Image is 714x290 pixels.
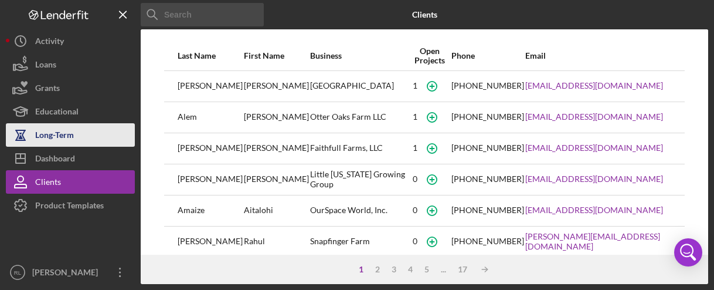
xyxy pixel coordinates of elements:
[386,265,402,274] div: 3
[178,134,243,163] div: [PERSON_NAME]
[6,76,135,100] button: Grants
[451,143,524,153] div: [PHONE_NUMBER]
[35,194,104,220] div: Product Templates
[310,227,408,257] div: Snapfinger Farm
[178,227,243,257] div: [PERSON_NAME]
[6,147,135,170] button: Dashboard
[451,237,524,246] div: [PHONE_NUMBER]
[525,205,663,215] a: [EMAIL_ADDRESS][DOMAIN_NAME]
[310,134,408,163] div: Faithfull Farms, LLC
[451,51,524,60] div: Phone
[6,123,135,147] button: Long-Term
[35,29,64,56] div: Activity
[525,51,671,60] div: Email
[178,72,243,101] div: [PERSON_NAME]
[35,100,79,126] div: Educational
[451,112,524,122] div: [PHONE_NUMBER]
[525,174,663,184] a: [EMAIL_ADDRESS][DOMAIN_NAME]
[14,269,22,276] text: RL
[244,165,309,194] div: [PERSON_NAME]
[244,103,309,132] div: [PERSON_NAME]
[413,81,417,90] div: 1
[178,165,243,194] div: [PERSON_NAME]
[413,237,417,246] div: 0
[141,3,264,26] input: Search
[29,261,106,287] div: [PERSON_NAME]
[244,227,309,257] div: Rahul
[35,53,56,79] div: Loans
[35,76,60,103] div: Grants
[451,81,524,90] div: [PHONE_NUMBER]
[413,143,417,153] div: 1
[525,143,663,153] a: [EMAIL_ADDRESS][DOMAIN_NAME]
[413,112,417,122] div: 1
[244,196,309,225] div: Aitalohi
[413,174,417,184] div: 0
[35,147,75,173] div: Dashboard
[402,265,419,274] div: 4
[35,170,61,197] div: Clients
[409,46,450,65] div: Open Projects
[6,170,135,194] button: Clients
[525,112,663,122] a: [EMAIL_ADDRESS][DOMAIN_NAME]
[178,196,243,225] div: Amaize
[6,100,135,123] button: Educational
[244,134,309,163] div: [PERSON_NAME]
[369,265,386,274] div: 2
[6,53,135,76] button: Loans
[6,194,135,217] button: Product Templates
[435,265,452,274] div: ...
[178,51,243,60] div: Last Name
[35,123,74,150] div: Long-Term
[310,72,408,101] div: [GEOGRAPHIC_DATA]
[244,72,309,101] div: [PERSON_NAME]
[178,103,243,132] div: Alem
[451,205,524,215] div: [PHONE_NUMBER]
[310,103,408,132] div: Otter Oaks Farm LLC
[310,51,408,60] div: Business
[310,165,408,194] div: Little [US_STATE] Growing Group
[525,81,663,90] a: [EMAIL_ADDRESS][DOMAIN_NAME]
[452,265,473,274] div: 17
[674,238,702,267] div: Open Intercom Messenger
[419,265,435,274] div: 5
[412,10,437,19] b: Clients
[353,265,369,274] div: 1
[413,205,417,215] div: 0
[244,51,309,60] div: First Name
[6,29,135,53] button: Activity
[451,174,524,184] div: [PHONE_NUMBER]
[310,196,408,225] div: OurSpace World, Inc.
[525,232,671,251] a: [PERSON_NAME][EMAIL_ADDRESS][DOMAIN_NAME]
[6,261,135,284] button: RL[PERSON_NAME]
